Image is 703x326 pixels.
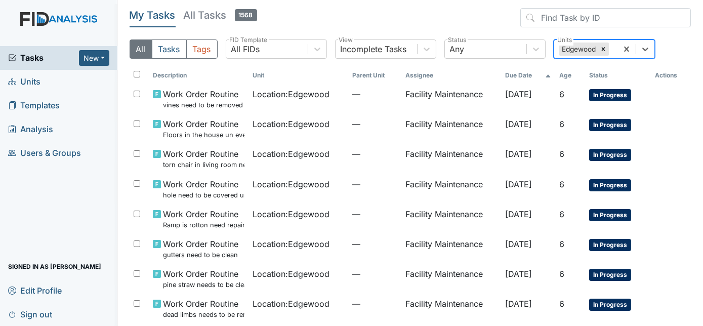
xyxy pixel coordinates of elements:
td: Facility Maintenance [401,234,501,264]
th: Toggle SortBy [348,67,401,84]
span: — [352,88,397,100]
small: Floors in the house un even whole house [163,130,244,140]
span: 1568 [235,9,257,21]
small: hole need to be covered up in back yard [163,190,244,200]
span: [DATE] [505,179,532,189]
small: gutters need to be clean [163,250,238,260]
span: Analysis [8,121,53,137]
span: [DATE] [505,149,532,159]
td: Facility Maintenance [401,84,501,114]
span: In Progress [589,119,631,131]
span: Work Order Routine vines need to be removed around the porch [163,88,244,110]
span: — [352,148,397,160]
span: [DATE] [505,209,532,219]
span: Work Order Routine torn chair in living room need painted [163,148,244,170]
th: Toggle SortBy [555,67,585,84]
button: All [130,39,152,59]
span: In Progress [589,209,631,221]
span: Work Order Routine pine straw needs to be clean off top of the house [163,268,244,290]
span: 6 [559,179,564,189]
span: In Progress [589,89,631,101]
span: Location : Edgewood [253,178,329,190]
button: Tasks [152,39,187,59]
input: Toggle All Rows Selected [134,71,140,77]
th: Toggle SortBy [585,67,651,84]
button: Tags [186,39,218,59]
span: In Progress [589,179,631,191]
span: Edit Profile [8,282,62,298]
a: Tasks [8,52,79,64]
input: Find Task by ID [520,8,691,27]
span: In Progress [589,299,631,311]
button: New [79,50,109,66]
span: 6 [559,299,564,309]
span: In Progress [589,149,631,161]
div: All FIDs [231,43,260,55]
td: Facility Maintenance [401,174,501,204]
span: 6 [559,89,564,99]
span: [DATE] [505,269,532,279]
td: Facility Maintenance [401,294,501,323]
td: Facility Maintenance [401,264,501,294]
small: Ramp is rotton need repair [163,220,244,230]
th: Assignee [401,67,501,84]
span: Signed in as [PERSON_NAME] [8,259,101,274]
h5: All Tasks [184,8,257,22]
span: — [352,268,397,280]
td: Facility Maintenance [401,144,501,174]
small: vines need to be removed around the porch [163,100,244,110]
div: Any [450,43,465,55]
span: Units [8,74,40,90]
span: In Progress [589,269,631,281]
span: 6 [559,119,564,129]
span: — [352,178,397,190]
span: — [352,208,397,220]
span: Location : Edgewood [253,208,329,220]
span: — [352,118,397,130]
small: dead limbs needs to be removed from yard [163,310,244,319]
td: Facility Maintenance [401,204,501,234]
span: Location : Edgewood [253,118,329,130]
div: Type filter [130,39,218,59]
td: Facility Maintenance [401,114,501,144]
span: [DATE] [505,89,532,99]
span: [DATE] [505,119,532,129]
th: Toggle SortBy [501,67,555,84]
span: Location : Edgewood [253,238,329,250]
small: pine straw needs to be clean off top of the house [163,280,244,290]
span: Location : Edgewood [253,88,329,100]
span: Location : Edgewood [253,268,329,280]
span: 6 [559,269,564,279]
span: Sign out [8,306,52,322]
span: Work Order Routine gutters need to be clean [163,238,238,260]
span: 6 [559,209,564,219]
small: torn chair in living room need painted [163,160,244,170]
span: Work Order Routine hole need to be covered up in back yard [163,178,244,200]
span: [DATE] [505,299,532,309]
div: Edgewood [559,43,598,56]
th: Toggle SortBy [249,67,348,84]
span: Work Order Routine Floors in the house un even whole house [163,118,244,140]
span: Location : Edgewood [253,298,329,310]
span: Templates [8,98,60,113]
span: Work Order Routine dead limbs needs to be removed from yard [163,298,244,319]
span: Work Order Routine Ramp is rotton need repair [163,208,244,230]
div: Incomplete Tasks [341,43,407,55]
th: Actions [651,67,691,84]
span: In Progress [589,239,631,251]
span: [DATE] [505,239,532,249]
span: — [352,298,397,310]
span: Location : Edgewood [253,148,329,160]
h5: My Tasks [130,8,176,22]
span: 6 [559,239,564,249]
span: Users & Groups [8,145,81,161]
span: — [352,238,397,250]
span: 6 [559,149,564,159]
th: Toggle SortBy [149,67,249,84]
